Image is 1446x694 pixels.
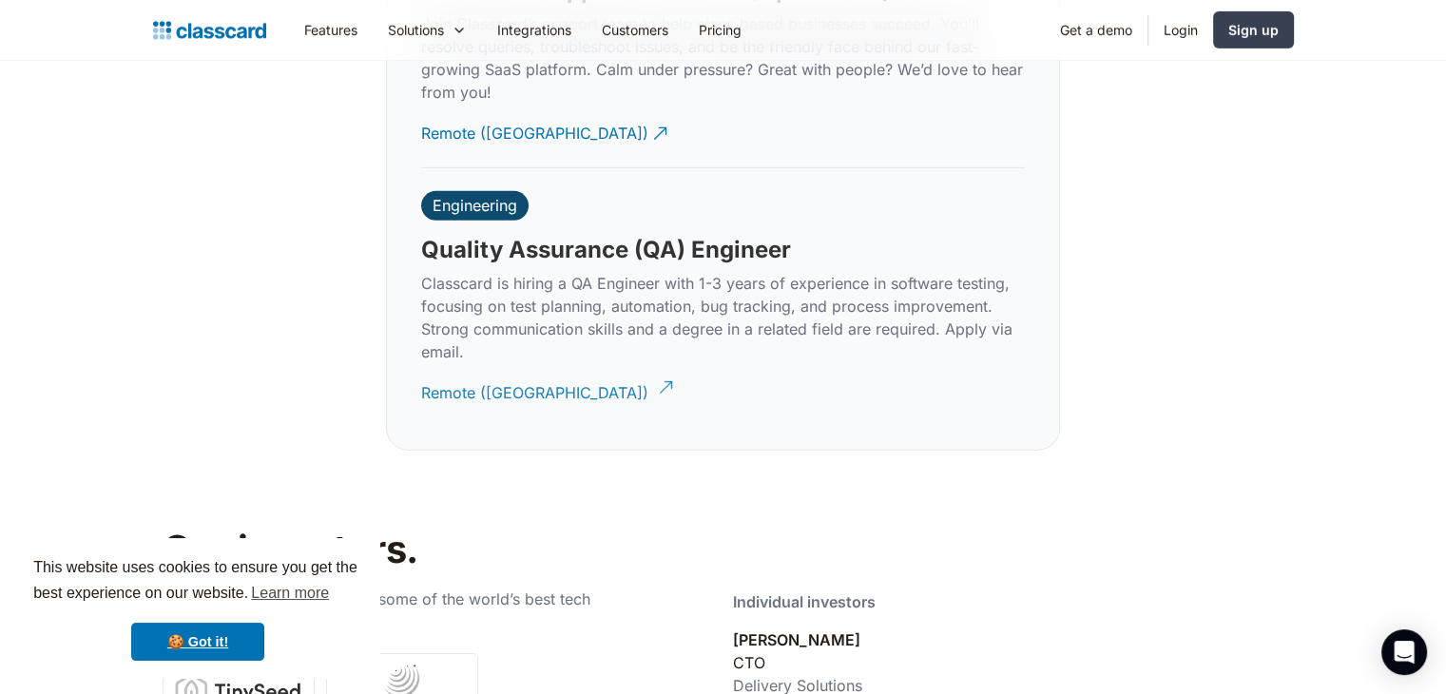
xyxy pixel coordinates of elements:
[733,590,876,613] div: Individual investors
[1381,629,1427,675] div: Open Intercom Messenger
[733,630,860,649] a: [PERSON_NAME]
[1228,20,1279,40] div: Sign up
[163,588,657,633] p: We’re proud to be backed by some of the world’s best tech investors.
[733,651,765,674] div: CTO
[421,107,648,145] div: Remote ([GEOGRAPHIC_DATA])
[33,556,362,607] span: This website uses cookies to ensure you get the best experience on our website.
[433,196,517,215] div: Engineering
[482,9,587,51] a: Integrations
[684,9,757,51] a: Pricing
[421,236,791,264] h3: Quality Assurance (QA) Engineer
[15,538,380,679] div: cookieconsent
[1045,9,1147,51] a: Get a demo
[153,17,266,44] a: home
[587,9,684,51] a: Customers
[421,107,670,160] a: Remote ([GEOGRAPHIC_DATA])
[248,579,332,607] a: learn more about cookies
[421,367,648,404] div: Remote ([GEOGRAPHIC_DATA])
[1213,11,1294,48] a: Sign up
[373,9,482,51] div: Solutions
[289,9,373,51] a: Features
[388,20,444,40] div: Solutions
[421,272,1025,363] p: Classcard is hiring a QA Engineer with 1-3 years of experience in software testing, focusing on t...
[163,527,766,572] h2: Our investors.
[131,623,264,661] a: dismiss cookie message
[1148,9,1213,51] a: Login
[421,367,670,419] a: Remote ([GEOGRAPHIC_DATA])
